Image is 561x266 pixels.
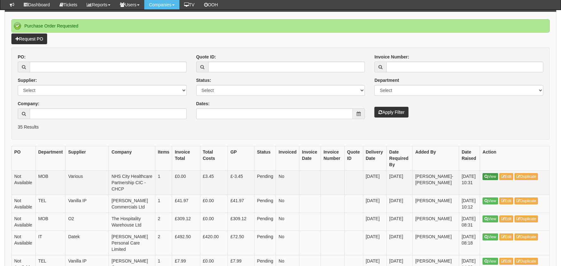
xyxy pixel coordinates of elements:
[196,54,216,60] label: Quote ID:
[65,170,109,195] td: Various
[11,19,550,33] div: Purchase Order Requested
[155,170,172,195] td: 1
[12,213,36,231] td: Not Available
[499,173,514,180] a: Edit
[499,215,514,222] a: Edit
[254,213,276,231] td: Pending
[254,195,276,213] td: Pending
[65,195,109,213] td: Vanilla IP
[172,231,200,255] td: £492.50
[483,173,498,180] a: View
[200,170,228,195] td: £3.45
[12,170,36,195] td: Not Available
[499,233,514,240] a: Edit
[35,170,65,195] td: MOB
[172,170,200,195] td: £0.00
[65,213,109,231] td: O2
[11,33,47,44] a: Request PO
[12,195,36,213] td: Not Available
[483,197,498,204] a: View
[459,231,480,255] td: [DATE] 08:18
[254,231,276,255] td: Pending
[386,170,412,195] td: [DATE]
[109,170,155,195] td: NHS City Healthcare Partnership CIC - CHCP
[413,213,459,231] td: [PERSON_NAME]
[514,173,538,180] a: Duplicate
[483,215,498,222] a: View
[483,258,498,265] a: View
[499,197,514,204] a: Edit
[35,195,65,213] td: TEL
[109,231,155,255] td: [PERSON_NAME] Personal Care Limited
[12,146,36,170] th: PO
[200,146,228,170] th: Total Costs
[200,195,228,213] td: £0.00
[228,231,254,255] td: £72.50
[374,54,409,60] label: Invoice Number:
[386,195,412,213] td: [DATE]
[18,124,543,130] p: 35 Results
[499,258,514,265] a: Edit
[200,231,228,255] td: £420.00
[200,213,228,231] td: £0.00
[196,77,211,83] label: Status:
[172,195,200,213] td: £41.97
[514,258,538,265] a: Duplicate
[413,146,459,170] th: Added By
[321,146,344,170] th: Invoice Number
[65,146,109,170] th: Supplier
[228,195,254,213] td: £41.97
[276,195,299,213] td: No
[155,195,172,213] td: 1
[35,146,65,170] th: Department
[109,195,155,213] td: [PERSON_NAME] Commercials Ltd
[413,195,459,213] td: [PERSON_NAME]
[254,170,276,195] td: Pending
[109,146,155,170] th: Company
[276,213,299,231] td: No
[276,146,299,170] th: Invoiced
[413,170,459,195] td: [PERSON_NAME]-[PERSON_NAME]
[254,146,276,170] th: Status
[483,233,498,240] a: View
[196,100,210,107] label: Dates:
[228,170,254,195] td: £-3.45
[228,146,254,170] th: GP
[363,195,386,213] td: [DATE]
[514,233,538,240] a: Duplicate
[65,231,109,255] td: Datek
[172,146,200,170] th: Invoice Total
[374,107,408,118] button: Apply Filter
[228,213,254,231] td: £309.12
[155,213,172,231] td: 2
[35,231,65,255] td: IT
[386,231,412,255] td: [DATE]
[35,213,65,231] td: MOB
[363,213,386,231] td: [DATE]
[299,146,321,170] th: Invoice Date
[363,146,386,170] th: Delivery Date
[374,77,399,83] label: Department
[12,231,36,255] td: Not Available
[480,146,550,170] th: Action
[276,170,299,195] td: No
[155,231,172,255] td: 2
[459,170,480,195] td: [DATE] 10:31
[386,213,412,231] td: [DATE]
[276,231,299,255] td: No
[344,146,363,170] th: Quote ID
[459,195,480,213] td: [DATE] 10:12
[514,197,538,204] a: Duplicate
[363,170,386,195] td: [DATE]
[172,213,200,231] td: £309.12
[514,215,538,222] a: Duplicate
[363,231,386,255] td: [DATE]
[413,231,459,255] td: [PERSON_NAME]
[459,213,480,231] td: [DATE] 08:31
[18,77,37,83] label: Supplier:
[18,100,39,107] label: Company:
[109,213,155,231] td: The Hospitality Warehouse Ltd
[459,146,480,170] th: Date Raised
[386,146,412,170] th: Date Required By
[18,54,26,60] label: PO:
